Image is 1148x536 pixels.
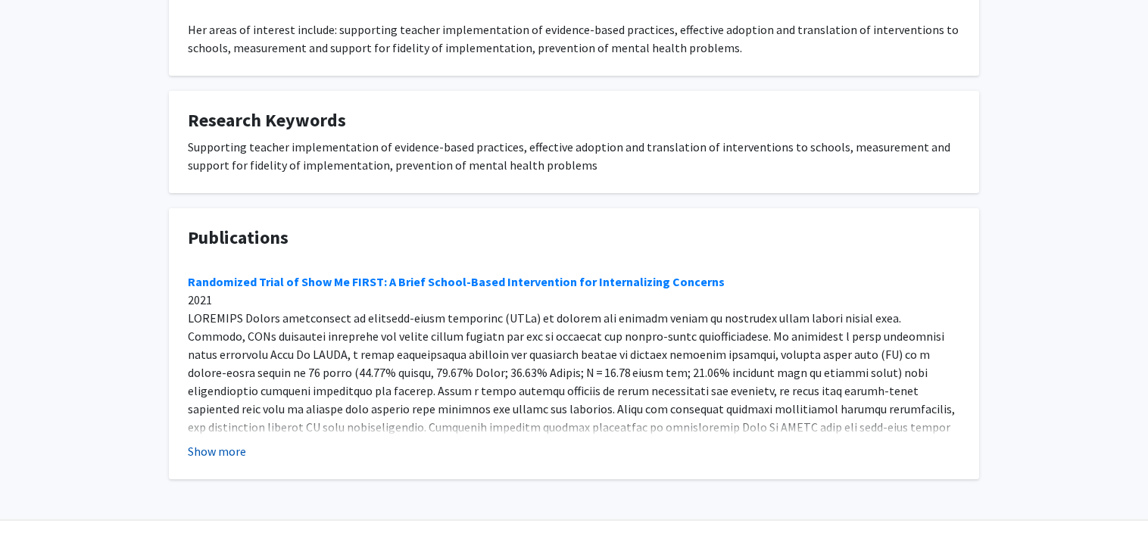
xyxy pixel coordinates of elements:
[188,254,960,454] div: 2021 LOREMIPS Dolors ametconsect ad elitsedd-eiusm temporinc (UTLa) et dolorem ali enimadm veniam...
[188,110,960,132] h4: Research Keywords
[188,442,246,460] button: Show more
[188,274,725,289] a: Randomized Trial of Show Me FIRST: A Brief School-Based Intervention for Internalizing Concerns
[188,138,960,174] div: Supporting teacher implementation of evidence-based practices, effective adoption and translation...
[188,227,960,249] h4: Publications
[11,468,64,525] iframe: Chat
